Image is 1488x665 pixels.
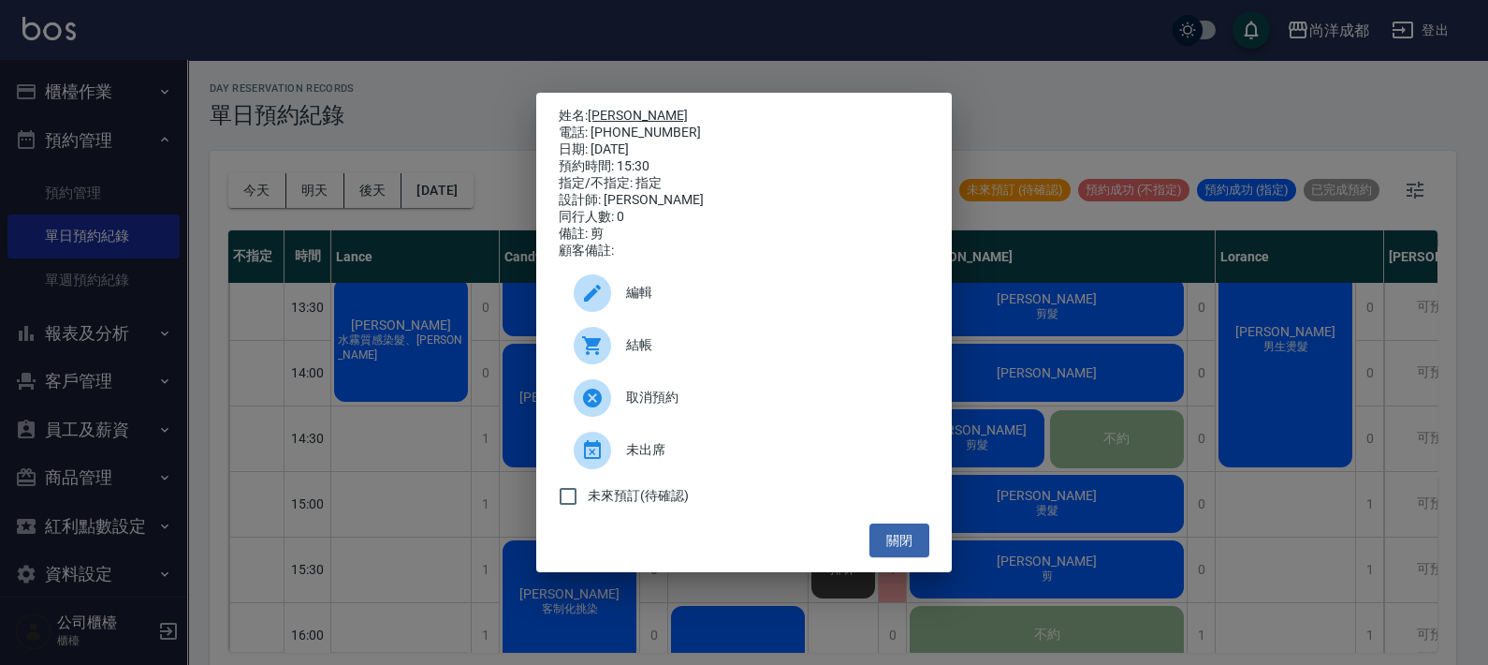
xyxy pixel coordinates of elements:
[869,524,929,558] button: 關閉
[559,158,929,175] div: 預約時間: 15:30
[559,226,929,243] div: 備註: 剪
[626,440,914,460] span: 未出席
[559,141,929,158] div: 日期: [DATE]
[626,388,914,407] span: 取消預約
[559,192,929,209] div: 設計師: [PERSON_NAME]
[559,125,929,141] div: 電話: [PHONE_NUMBER]
[588,108,688,123] a: [PERSON_NAME]
[559,424,929,477] div: 未出席
[626,335,914,355] span: 結帳
[588,486,689,506] span: 未來預訂(待確認)
[626,283,914,303] span: 編輯
[559,209,929,226] div: 同行人數: 0
[559,108,929,125] p: 姓名:
[559,175,929,192] div: 指定/不指定: 指定
[559,372,929,424] div: 取消預約
[559,267,929,319] div: 編輯
[559,319,929,372] a: 結帳
[559,243,929,259] div: 顧客備註:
